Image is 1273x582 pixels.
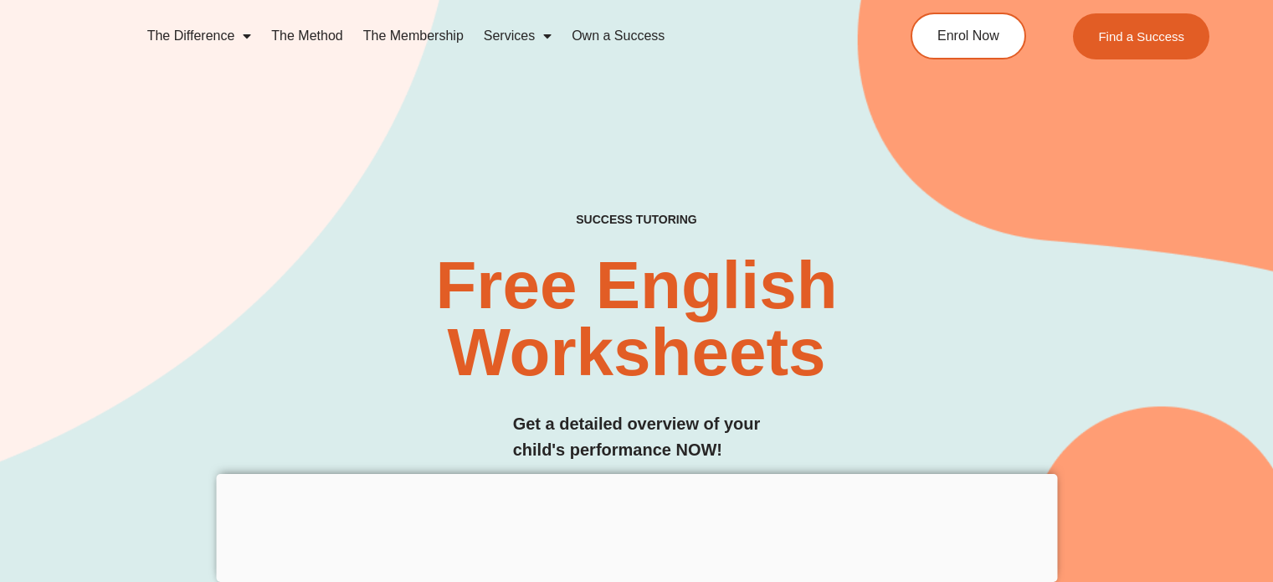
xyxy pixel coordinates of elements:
[1098,30,1184,43] span: Find a Success
[353,17,474,55] a: The Membership
[467,213,806,227] h4: SUCCESS TUTORING​
[1073,13,1209,59] a: Find a Success
[994,394,1273,582] iframe: Chat Widget
[137,17,262,55] a: The Difference
[911,13,1026,59] a: Enrol Now
[259,252,1014,386] h2: Free English Worksheets​
[937,29,999,43] span: Enrol Now
[216,474,1057,578] iframe: Advertisement
[513,411,761,463] h3: Get a detailed overview of your child's performance NOW!
[261,17,352,55] a: The Method
[474,17,562,55] a: Services
[137,17,845,55] nav: Menu
[562,17,675,55] a: Own a Success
